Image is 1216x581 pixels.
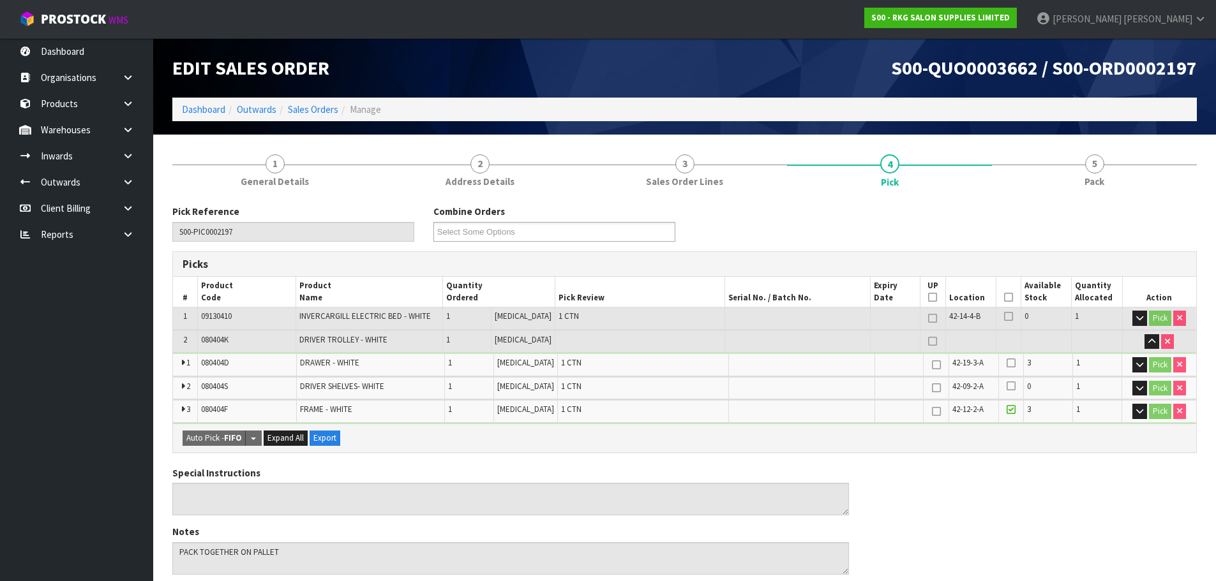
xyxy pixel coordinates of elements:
h3: Picks [183,258,675,270]
button: Pick [1149,381,1171,396]
th: Serial No. / Batch No. [725,277,871,307]
span: Expand All [267,432,304,443]
span: 1 [183,311,187,321]
label: Special Instructions [172,466,260,480]
small: WMS [109,14,128,26]
span: 1 [446,311,450,321]
th: # [173,277,198,307]
a: Sales Orders [288,103,338,115]
span: 42-09-2-A [952,381,984,392]
a: S00 - RKG SALON SUPPLIES LIMITED [864,8,1017,28]
span: 3 [186,404,190,415]
span: 1 [1076,381,1080,392]
span: 09130410 [201,311,232,321]
span: Pick [881,175,899,189]
span: 2 [183,334,187,345]
span: 3 [1027,404,1031,415]
span: 1 CTN [561,381,582,392]
th: Location [945,277,996,307]
span: Edit Sales Order [172,55,329,80]
a: Dashboard [182,103,225,115]
span: 0 [1027,381,1031,392]
span: INVERCARGILL ELECTRIC BED - WHITE [299,311,431,321]
a: Outwards [237,103,276,115]
span: [MEDICAL_DATA] [497,357,554,368]
th: Available Stock [1021,277,1071,307]
span: [MEDICAL_DATA] [495,311,552,321]
span: 1 CTN [559,311,579,321]
span: DRAWER - WHITE [300,357,359,368]
span: 1 CTN [561,404,582,415]
th: Quantity Allocated [1072,277,1122,307]
th: Product Name [296,277,443,307]
th: Quantity Ordered [443,277,555,307]
span: [PERSON_NAME] [1053,13,1122,25]
th: Product Code [198,277,296,307]
span: [MEDICAL_DATA] [497,404,554,415]
span: 3 [675,154,694,173]
span: Pack [1085,175,1104,188]
span: FRAME - WHITE [300,404,352,415]
span: 080404K [201,334,229,345]
th: Pick Review [555,277,725,307]
span: General Details [241,175,309,188]
span: 1 [448,357,452,368]
span: 1 [1076,404,1080,415]
span: 1 [1076,357,1080,368]
span: 3 [1027,357,1031,368]
span: 42-14-4-B [949,311,980,321]
span: 2 [186,381,190,392]
th: UP [920,277,945,307]
span: 1 [448,381,452,392]
span: Manage [350,103,381,115]
img: cube-alt.png [19,11,35,27]
label: Notes [172,525,199,538]
button: Pick [1149,311,1171,326]
button: Export [310,430,340,446]
strong: FIFO [224,432,242,443]
span: [MEDICAL_DATA] [497,381,554,392]
label: Combine Orders [433,205,505,218]
span: 1 [1075,311,1079,321]
span: 42-12-2-A [952,404,984,415]
span: Sales Order Lines [646,175,723,188]
span: 5 [1085,154,1104,173]
span: 0 [1025,311,1028,321]
label: Pick Reference [172,205,239,218]
span: 42-19-3-A [952,357,984,368]
span: 1 [448,404,452,415]
span: ProStock [41,11,106,27]
span: S00-QUO0003662 / S00-ORD0002197 [891,55,1197,80]
span: [PERSON_NAME] [1123,13,1192,25]
span: 1 [266,154,285,173]
span: 080404S [201,381,228,392]
span: 1 [186,357,190,368]
span: 1 [446,334,450,345]
button: Pick [1149,357,1171,372]
span: [MEDICAL_DATA] [495,334,552,345]
th: Expiry Date [870,277,920,307]
th: Action [1122,277,1196,307]
span: 4 [880,154,899,173]
button: Pick [1149,404,1171,419]
span: Address Details [446,175,514,188]
span: 080404F [201,404,228,415]
span: 080404D [201,357,229,368]
button: Expand All [264,430,308,446]
strong: S00 - RKG SALON SUPPLIES LIMITED [871,12,1010,23]
span: DRIVER SHELVES- WHITE [300,381,384,392]
span: 1 CTN [561,357,582,368]
span: 2 [470,154,490,173]
span: DRIVER TROLLEY - WHITE [299,334,387,345]
button: Auto Pick -FIFO [183,430,246,446]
